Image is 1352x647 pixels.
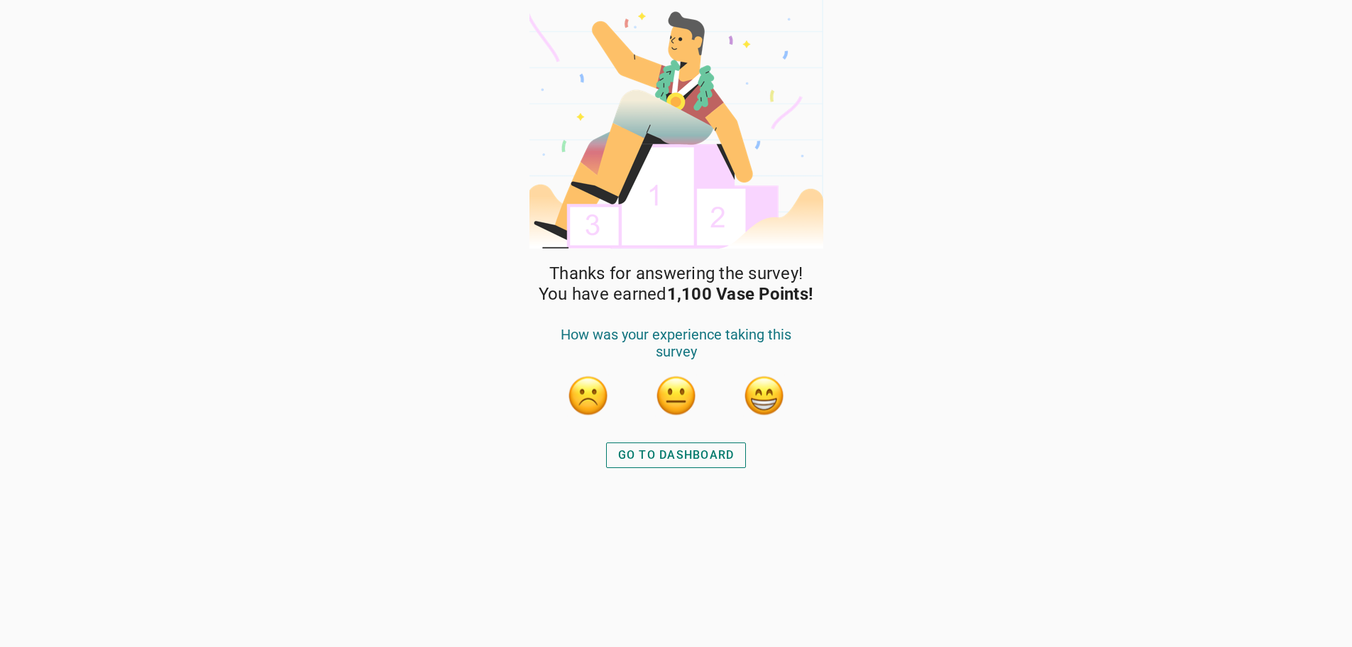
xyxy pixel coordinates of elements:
[667,284,814,304] strong: 1,100 Vase Points!
[539,284,813,305] span: You have earned
[544,326,808,374] div: How was your experience taking this survey
[606,442,747,468] button: GO TO DASHBOARD
[618,447,735,464] div: GO TO DASHBOARD
[549,263,803,284] span: Thanks for answering the survey!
